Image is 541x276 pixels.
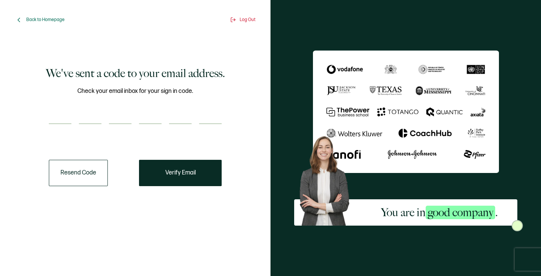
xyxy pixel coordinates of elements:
[240,17,255,23] span: Log Out
[512,220,523,231] img: Sertifier Signup
[49,160,108,186] button: Resend Code
[313,50,499,173] img: Sertifier We've sent a code to your email address.
[381,205,498,220] h2: You are in .
[139,160,222,186] button: Verify Email
[165,170,196,176] span: Verify Email
[26,17,65,23] span: Back to Homepage
[294,132,361,226] img: Sertifier Signup - You are in <span class="strong-h">good company</span>. Hero
[77,86,193,96] span: Check your email inbox for your sign in code.
[46,66,225,81] h1: We've sent a code to your email address.
[426,206,495,219] span: good company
